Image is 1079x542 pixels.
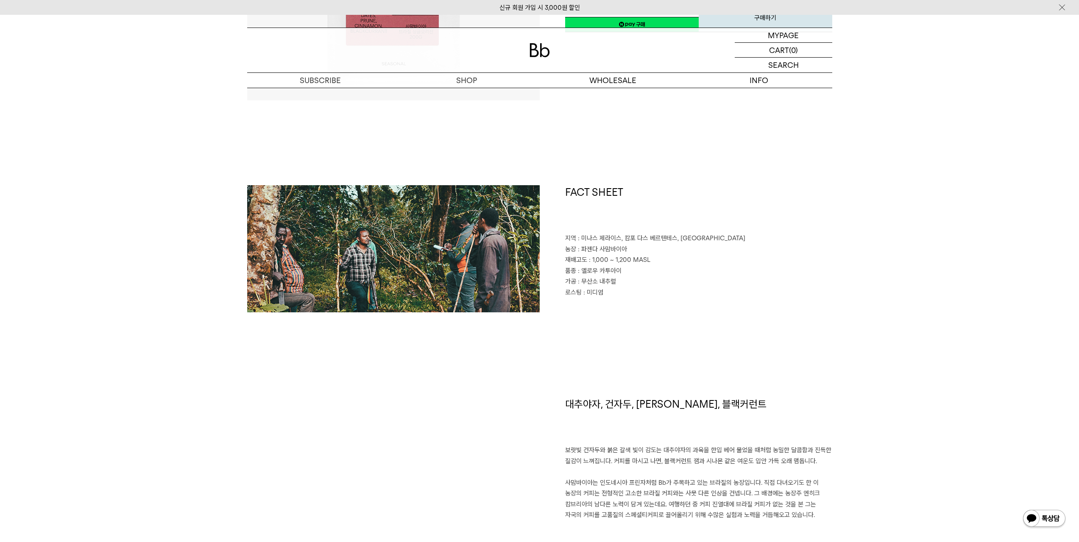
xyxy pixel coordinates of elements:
[565,245,576,253] span: 농장
[735,43,832,58] a: CART (0)
[565,445,832,521] p: 보랏빛 건자두와 붉은 갈색 빛이 감도는 대추야자의 과육을 한입 베어 물었을 때처럼 농밀한 달콤함과 진득한 질감이 느껴집니다. 커피를 마시고 나면, 블랙커런트 잼과 시나몬 같은...
[499,4,580,11] a: 신규 회원 가입 시 3,000원 할인
[247,73,393,88] a: SUBSCRIBE
[578,278,616,285] span: : 무산소 내추럴
[540,73,686,88] p: WHOLESALE
[565,278,576,285] span: 가공
[530,43,550,57] img: 로고
[578,267,622,275] span: : 옐로우 카투아이
[565,397,832,445] h1: 대추야자, 건자두, [PERSON_NAME], 블랙커런트
[768,58,799,72] p: SEARCH
[686,73,832,88] p: INFO
[565,234,576,242] span: 지역
[789,43,798,57] p: (0)
[735,28,832,43] a: MYPAGE
[589,256,650,264] span: : 1,000 ~ 1,200 MASL
[769,43,789,57] p: CART
[393,73,540,88] a: SHOP
[768,28,799,42] p: MYPAGE
[1022,509,1066,529] img: 카카오톡 채널 1:1 채팅 버튼
[565,185,832,233] h1: FACT SHEET
[565,289,582,296] span: 로스팅
[583,289,603,296] span: : 미디엄
[565,267,576,275] span: 품종
[578,245,627,253] span: : 파젠다 사맘바이아
[565,256,587,264] span: 재배고도
[247,185,540,312] img: 브라질 사맘바이아
[578,234,745,242] span: : 미나스 제라이스, 캄포 다스 베르텐테스, [GEOGRAPHIC_DATA]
